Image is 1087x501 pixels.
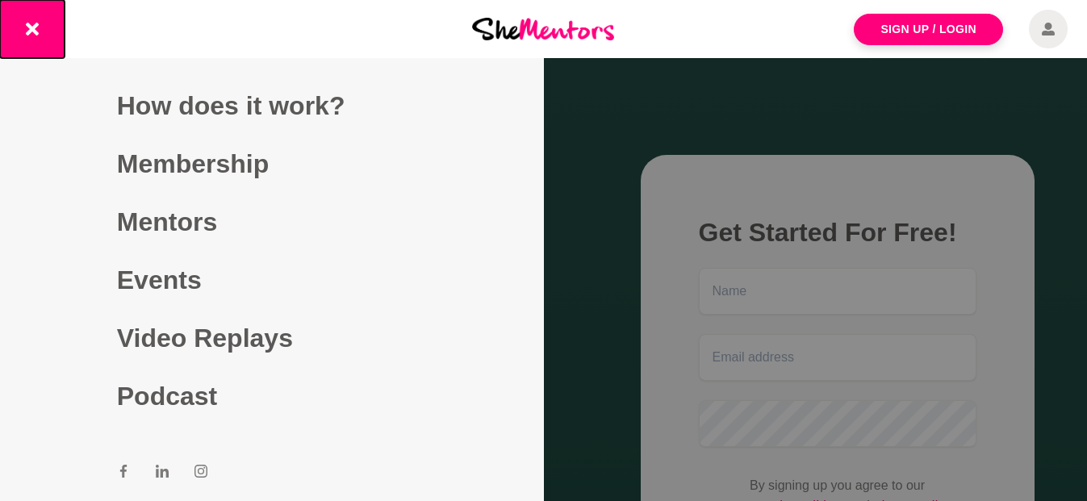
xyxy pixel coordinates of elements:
a: Sign Up / Login [854,14,1003,45]
a: Instagram [194,464,207,483]
a: Mentors [117,193,427,251]
a: Video Replays [117,309,427,367]
a: Events [117,251,427,309]
a: LinkedIn [156,464,169,483]
a: Facebook [117,464,130,483]
a: How does it work? [117,77,427,135]
img: She Mentors Logo [472,18,614,40]
a: Podcast [117,367,427,425]
a: Membership [117,135,427,193]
